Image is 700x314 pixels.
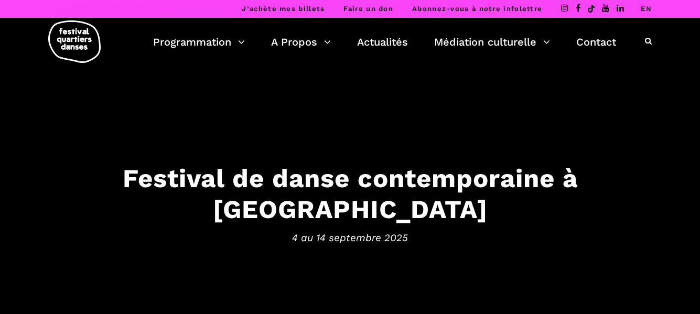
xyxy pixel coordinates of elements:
[412,5,542,13] a: Abonnez-vous à notre infolettre
[576,33,616,51] a: Contact
[357,33,408,51] a: Actualités
[242,5,325,13] a: J’achète mes billets
[153,33,245,51] a: Programmation
[48,20,101,63] img: logo-fqd-med
[343,5,393,13] a: Faire un don
[641,5,652,13] a: EN
[434,33,550,51] a: Médiation culturelle
[25,163,675,225] h3: Festival de danse contemporaine à [GEOGRAPHIC_DATA]
[271,33,331,51] a: A Propos
[25,230,675,245] span: 4 au 14 septembre 2025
